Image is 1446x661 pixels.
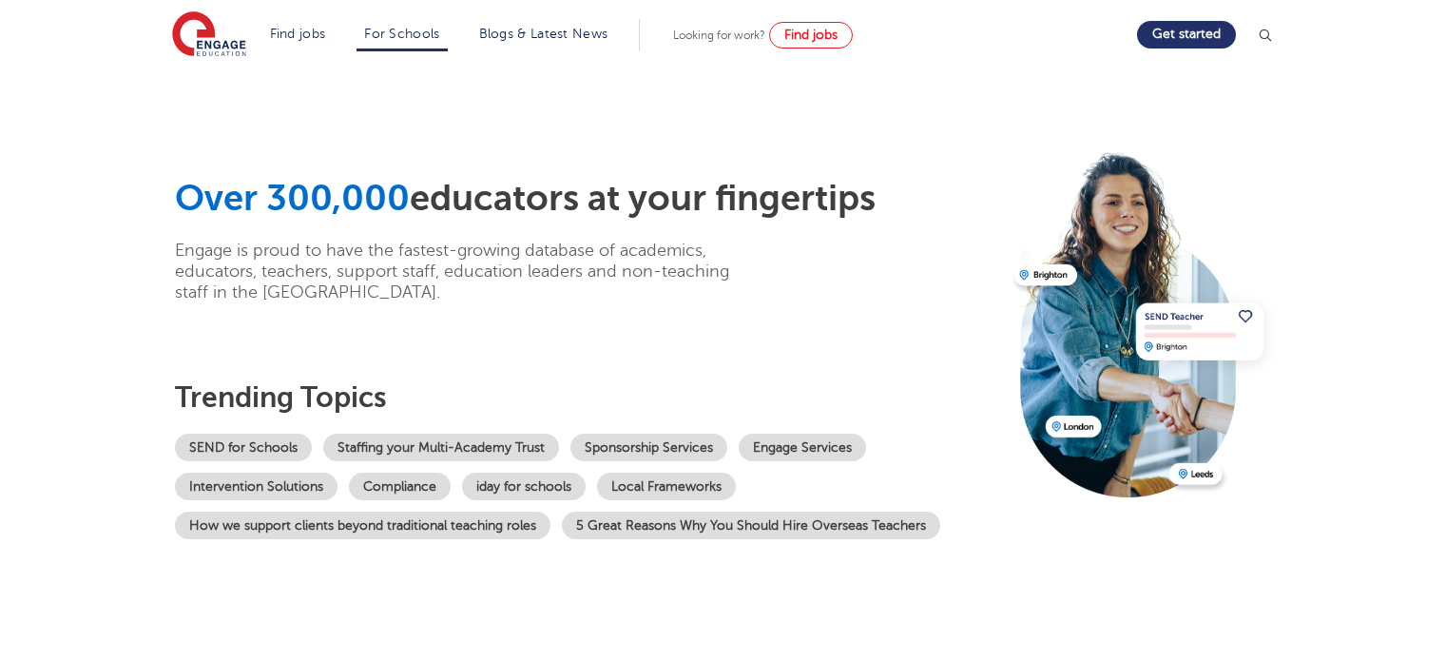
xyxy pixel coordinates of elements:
a: Compliance [349,473,451,500]
a: How we support clients beyond traditional teaching roles [175,512,550,539]
a: Staffing your Multi-Academy Trust [323,434,559,461]
span: Find jobs [784,28,838,42]
h1: educators at your fingertips [175,177,1000,221]
span: Looking for work? [673,29,765,42]
h3: Trending topics [175,380,1000,415]
p: Engage is proud to have the fastest-growing database of academics, educators, teachers, support s... [175,240,760,302]
a: Local Frameworks [597,473,736,500]
a: Find jobs [270,27,326,41]
a: For Schools [364,27,439,41]
a: Blogs & Latest News [479,27,608,41]
a: 5 Great Reasons Why You Should Hire Overseas Teachers [562,512,940,539]
a: Get started [1137,21,1236,49]
a: SEND for Schools [175,434,312,461]
a: Find jobs [769,22,853,49]
img: Engage Education [172,11,246,59]
a: Engage Services [739,434,866,461]
span: Over 300,000 [175,178,410,219]
a: Sponsorship Services [570,434,727,461]
a: iday for schools [462,473,586,500]
a: Intervention Solutions [175,473,337,500]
